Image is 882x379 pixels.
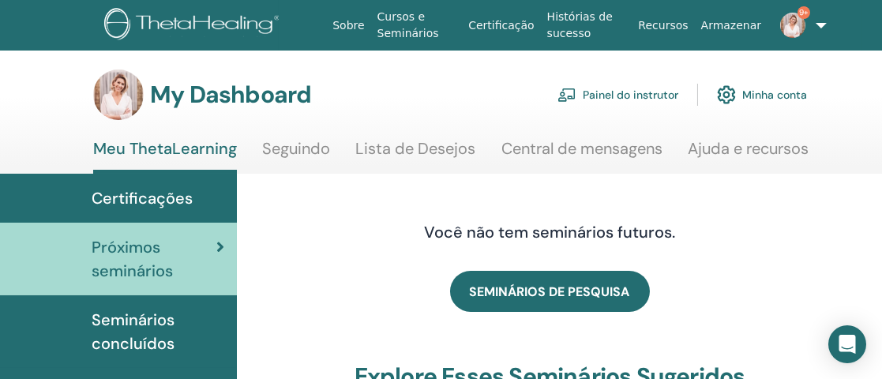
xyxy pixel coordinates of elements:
a: Sobre [326,11,370,40]
img: chalkboard-teacher.svg [557,88,576,102]
a: Armazenar [695,11,768,40]
a: Ajuda e recursos [688,139,809,170]
a: Painel do instrutor [557,77,678,112]
span: SEMINÁRIOS DE PESQUISA [470,283,630,300]
a: Recursos [632,11,694,40]
a: Certificação [462,11,540,40]
h3: My Dashboard [150,81,311,109]
a: Minha conta [717,77,807,112]
span: Próximos seminários [92,235,216,283]
img: logo.png [104,8,285,43]
a: Seguindo [262,139,330,170]
a: SEMINÁRIOS DE PESQUISA [450,271,650,312]
img: default.jpg [780,13,805,38]
span: Seminários concluídos [92,308,224,355]
a: Lista de Desejos [356,139,476,170]
div: Open Intercom Messenger [828,325,866,363]
span: 9+ [798,6,810,19]
img: default.jpg [93,69,144,120]
h4: Você não tem seminários futuros. [301,223,798,242]
a: Meu ThetaLearning [93,139,237,174]
img: cog.svg [717,81,736,108]
span: Certificações [92,186,193,210]
a: Central de mensagens [501,139,662,170]
a: Histórias de sucesso [541,2,632,48]
a: Cursos e Seminários [371,2,463,48]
